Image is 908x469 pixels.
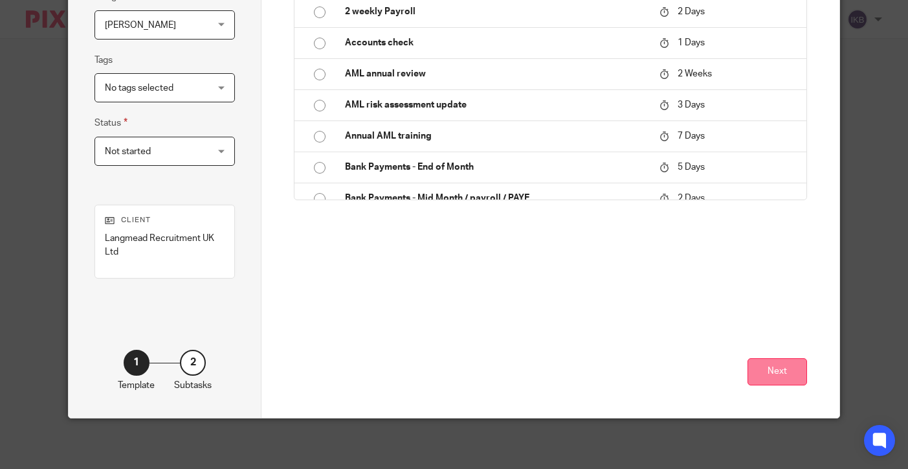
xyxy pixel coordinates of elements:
[345,98,647,111] p: AML risk assessment update
[678,7,705,16] span: 2 Days
[105,215,225,225] p: Client
[118,379,155,392] p: Template
[345,67,647,80] p: AML annual review
[124,350,149,376] div: 1
[94,115,127,130] label: Status
[345,5,647,18] p: 2 weekly Payroll
[105,147,151,156] span: Not started
[105,84,173,93] span: No tags selected
[345,192,647,205] p: Bank Payments - Mid Month / payroll / PAYE
[678,194,705,203] span: 2 Days
[678,132,705,141] span: 7 Days
[678,163,705,172] span: 5 Days
[105,21,176,30] span: [PERSON_NAME]
[345,130,647,143] p: Annual AML training
[747,358,807,386] button: Next
[678,38,705,47] span: 1 Days
[678,69,712,78] span: 2 Weeks
[678,100,705,109] span: 3 Days
[345,161,647,174] p: Bank Payments - End of Month
[105,232,225,258] p: Langmead Recruitment UK Ltd
[345,36,647,49] p: Accounts check
[180,350,206,376] div: 2
[174,379,212,392] p: Subtasks
[94,54,113,67] label: Tags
